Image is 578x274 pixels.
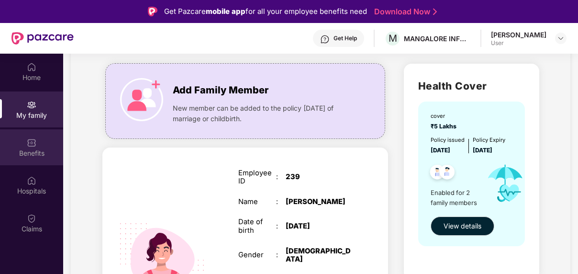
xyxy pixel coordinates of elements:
span: Add Family Member [173,83,268,98]
div: [PERSON_NAME] [491,30,546,39]
span: [DATE] [473,147,492,154]
img: svg+xml;base64,PHN2ZyBpZD0iQmVuZWZpdHMiIHhtbG5zPSJodHRwOi8vd3d3LnczLm9yZy8yMDAwL3N2ZyIgd2lkdGg9Ij... [27,138,36,148]
div: Get Pazcare for all your employee benefits need [164,6,367,17]
a: Download Now [374,7,434,17]
div: cover [431,112,459,121]
div: MANGALORE INFOTECH SOLUTIONS [404,34,471,43]
div: Date of birth [238,218,277,235]
div: Gender [238,251,277,260]
span: New member can be added to the policy [DATE] of marriage or childbirth. [173,103,361,124]
img: svg+xml;base64,PHN2ZyBpZD0iRHJvcGRvd24tMzJ4MzIiIHhtbG5zPSJodHRwOi8vd3d3LnczLm9yZy8yMDAwL3N2ZyIgd2... [557,34,565,42]
img: Logo [148,7,157,16]
img: svg+xml;base64,PHN2ZyB3aWR0aD0iMjAiIGhlaWdodD0iMjAiIHZpZXdCb3g9IjAgMCAyMCAyMCIgZmlsbD0ibm9uZSIgeG... [27,100,36,110]
img: icon [120,78,163,121]
img: svg+xml;base64,PHN2ZyBpZD0iQ2xhaW0iIHhtbG5zPSJodHRwOi8vd3d3LnczLm9yZy8yMDAwL3N2ZyIgd2lkdGg9IjIwIi... [27,214,36,223]
div: : [276,198,286,206]
div: : [276,251,286,260]
span: ₹5 Lakhs [431,123,459,130]
div: : [276,173,286,182]
img: svg+xml;base64,PHN2ZyB4bWxucz0iaHR0cDovL3d3dy53My5vcmcvMjAwMC9zdmciIHdpZHRoPSI0OC45NDMiIGhlaWdodD... [435,162,459,185]
img: svg+xml;base64,PHN2ZyBpZD0iSG9zcGl0YWxzIiB4bWxucz0iaHR0cDovL3d3dy53My5vcmcvMjAwMC9zdmciIHdpZHRoPS... [27,176,36,185]
img: svg+xml;base64,PHN2ZyB4bWxucz0iaHR0cDovL3d3dy53My5vcmcvMjAwMC9zdmciIHdpZHRoPSI0OC45NDMiIGhlaWdodD... [426,162,449,185]
div: Policy issued [431,136,465,145]
strong: mobile app [206,7,245,16]
img: Stroke [433,7,437,17]
span: [DATE] [431,147,450,154]
h2: Health Cover [418,78,525,94]
span: View details [444,221,481,231]
div: [DATE] [286,222,352,231]
img: svg+xml;base64,PHN2ZyBpZD0iSG9tZSIgeG1sbnM9Imh0dHA6Ly93d3cudzMub3JnLzIwMDAvc3ZnIiB3aWR0aD0iMjAiIG... [27,62,36,72]
div: [PERSON_NAME] [286,198,352,206]
img: New Pazcare Logo [11,32,74,45]
div: [DEMOGRAPHIC_DATA] [286,247,352,264]
img: svg+xml;base64,PHN2ZyBpZD0iSGVscC0zMngzMiIgeG1sbnM9Imh0dHA6Ly93d3cudzMub3JnLzIwMDAvc3ZnIiB3aWR0aD... [320,34,330,44]
div: Name [238,198,277,206]
div: Policy Expiry [473,136,505,145]
img: icon [479,155,532,212]
div: 239 [286,173,352,182]
div: User [491,39,546,47]
div: Employee ID [238,169,277,186]
span: M [389,33,397,44]
span: Enabled for 2 family members [431,188,479,207]
button: View details [431,217,494,236]
div: Get Help [333,34,357,42]
div: : [276,222,286,231]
